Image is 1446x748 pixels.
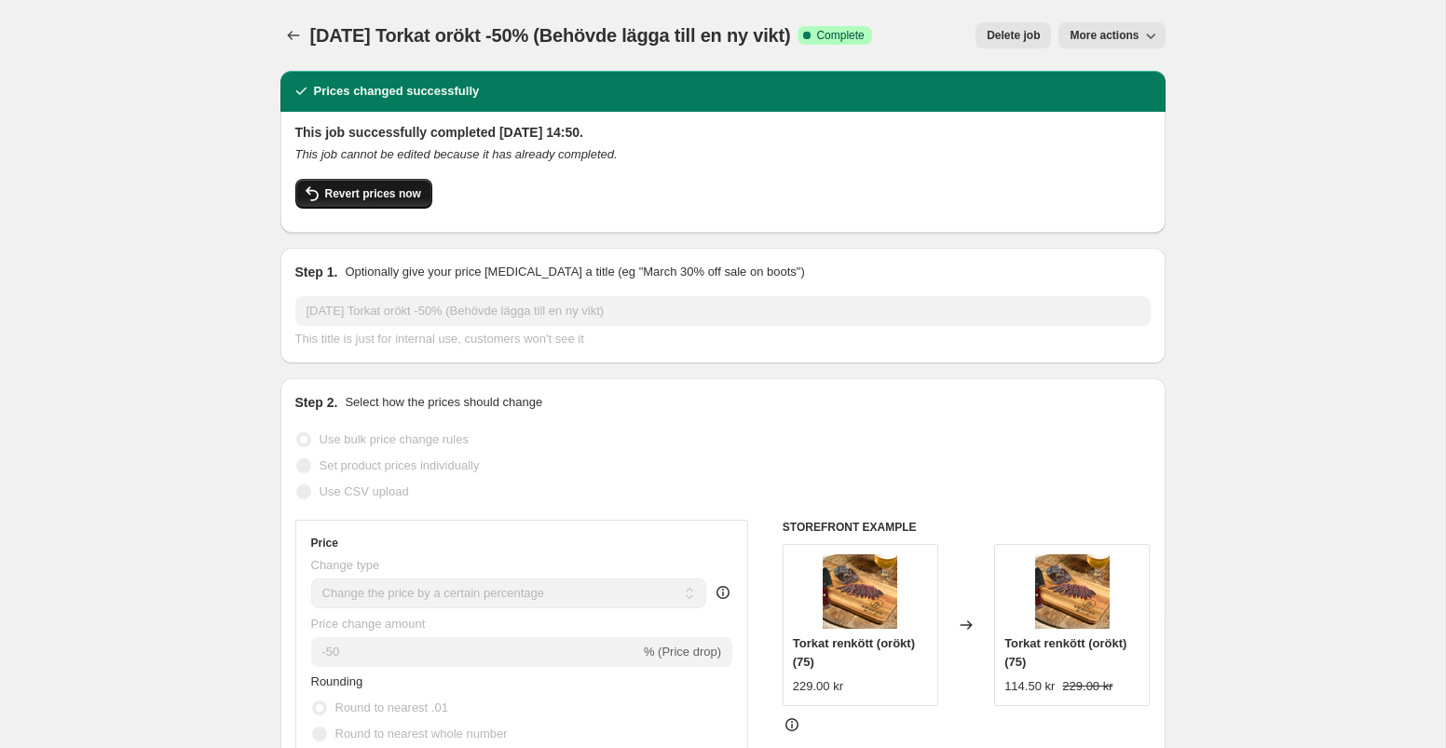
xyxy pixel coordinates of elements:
[280,22,307,48] button: Price change jobs
[311,558,380,572] span: Change type
[1058,22,1165,48] button: More actions
[295,296,1151,326] input: 30% off holiday sale
[295,263,338,281] h2: Step 1.
[295,332,584,346] span: This title is just for internal use, customers won't see it
[1035,554,1110,629] img: Torkad_orokt_renstek_4_80x.jpg
[714,583,732,602] div: help
[335,727,508,741] span: Round to nearest whole number
[1062,677,1112,696] strike: 229.00 kr
[295,179,432,209] button: Revert prices now
[1004,677,1055,696] div: 114.50 kr
[793,636,915,669] span: Torkat renkött (orökt) (75)
[1004,636,1126,669] span: Torkat renkött (orökt) (75)
[320,432,469,446] span: Use bulk price change rules
[345,263,804,281] p: Optionally give your price [MEDICAL_DATA] a title (eg "March 30% off sale on boots")
[310,25,791,46] span: [DATE] Torkat orökt -50% (Behövde lägga till en ny vikt)
[783,520,1151,535] h6: STOREFRONT EXAMPLE
[311,637,640,667] input: -15
[644,645,721,659] span: % (Price drop)
[793,677,843,696] div: 229.00 kr
[320,458,480,472] span: Set product prices individually
[311,617,426,631] span: Price change amount
[311,674,363,688] span: Rounding
[295,123,1151,142] h2: This job successfully completed [DATE] 14:50.
[295,147,618,161] i: This job cannot be edited because it has already completed.
[335,700,448,714] span: Round to nearest .01
[975,22,1051,48] button: Delete job
[816,28,864,43] span: Complete
[987,28,1040,43] span: Delete job
[325,186,421,201] span: Revert prices now
[314,82,480,101] h2: Prices changed successfully
[320,484,409,498] span: Use CSV upload
[1070,28,1139,43] span: More actions
[823,554,897,629] img: Torkad_orokt_renstek_4_80x.jpg
[295,393,338,412] h2: Step 2.
[345,393,542,412] p: Select how the prices should change
[311,536,338,551] h3: Price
